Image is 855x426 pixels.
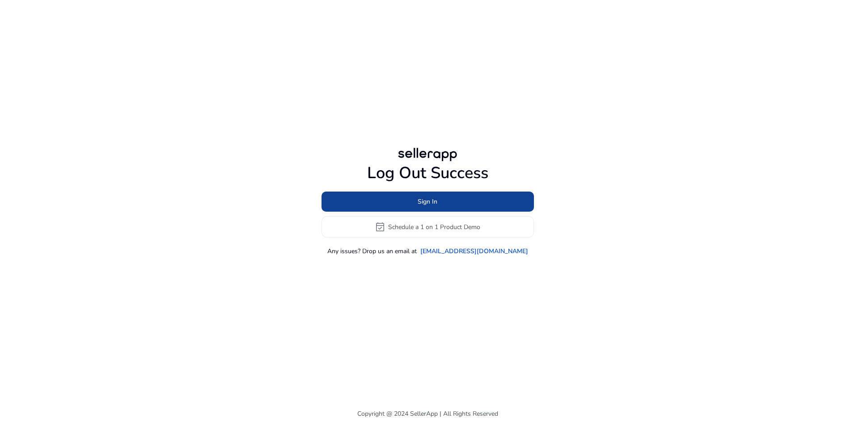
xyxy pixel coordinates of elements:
h1: Log Out Success [322,163,534,183]
a: [EMAIL_ADDRESS][DOMAIN_NAME] [420,246,528,256]
span: event_available [375,221,385,232]
button: event_availableSchedule a 1 on 1 Product Demo [322,216,534,238]
p: Any issues? Drop us an email at [327,246,417,256]
button: Sign In [322,192,534,212]
span: Sign In [418,197,437,206]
